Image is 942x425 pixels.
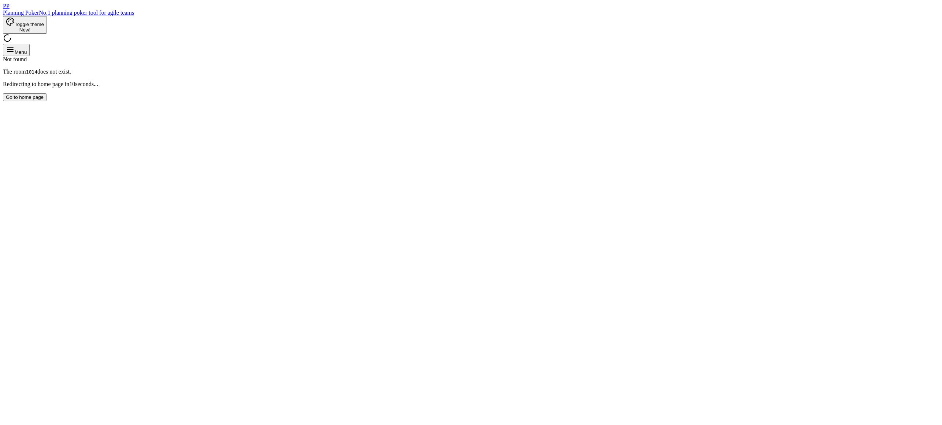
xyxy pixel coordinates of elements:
div: New! [6,27,44,33]
button: Menu [3,44,30,56]
span: Toggle theme [15,22,44,27]
span: Menu [15,49,27,55]
code: 1014 [26,69,37,75]
button: Toggle themeNew! [3,16,47,34]
span: PP [3,3,10,9]
div: Not found [3,56,939,63]
p: Redirecting to home page in 10 seconds... [3,81,939,87]
button: Go to home page [3,93,47,101]
span: Planning Poker [3,10,39,16]
span: No.1 planning poker tool for agile teams [39,10,134,16]
a: PPPlanning PokerNo.1 planning poker tool for agile teams [3,3,939,16]
p: The room does not exist. [3,68,939,75]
